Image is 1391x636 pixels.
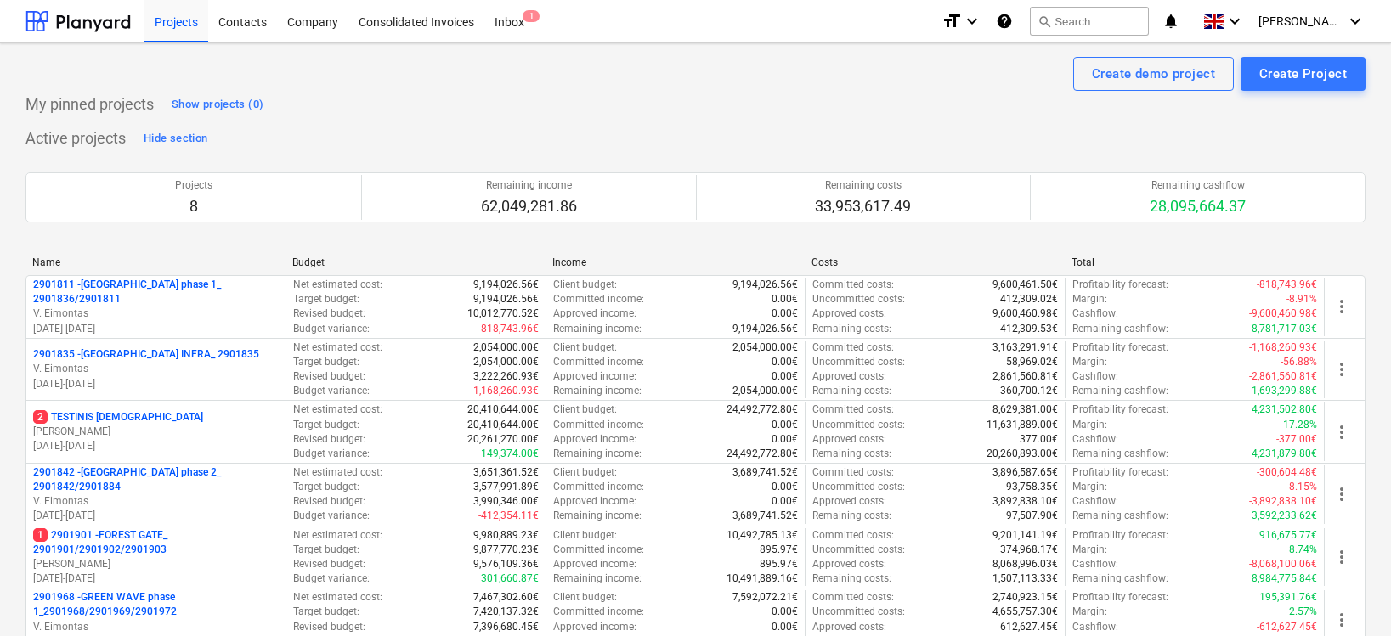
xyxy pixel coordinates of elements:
p: 10,012,770.52€ [467,307,539,321]
p: 2901811 - [GEOGRAPHIC_DATA] phase 1_ 2901836/2901811 [33,278,279,307]
p: 195,391.76€ [1259,590,1317,605]
p: Approved costs : [812,557,886,571]
p: -1,168,260.93€ [471,384,539,398]
p: Remaining cashflow : [1072,571,1168,586]
p: 8,984,775.84€ [1252,571,1317,586]
p: 301,660.87€ [481,571,539,586]
p: Uncommitted costs : [812,605,905,619]
p: 3,577,991.89€ [473,480,539,494]
p: Remaining costs : [812,571,891,586]
p: Approved income : [553,307,636,321]
div: Total [1072,256,1318,268]
p: 4,231,502.80€ [1252,402,1317,417]
p: 4,231,879.80€ [1252,447,1317,461]
p: 412,309.53€ [1000,322,1058,336]
p: Client budget : [553,590,617,605]
p: Profitability forecast : [1072,590,1168,605]
p: 0.00€ [772,369,798,384]
p: 8 [175,196,212,217]
p: 3,896,587.65€ [992,465,1058,480]
p: 24,492,772.80€ [727,447,798,461]
p: 377.00€ [1020,432,1058,447]
p: 0.00€ [772,605,798,619]
p: 33,953,617.49 [815,196,911,217]
p: 895.97€ [760,543,798,557]
p: 149,374.00€ [481,447,539,461]
p: Budget variance : [293,322,370,336]
p: Target budget : [293,480,359,494]
button: Search [1030,7,1149,36]
p: -1,168,260.93€ [1249,341,1317,355]
p: 10,491,889.16€ [727,571,798,586]
p: Cashflow : [1072,494,1118,509]
p: Cashflow : [1072,369,1118,384]
p: 7,467,302.60€ [473,590,539,605]
span: search [1038,14,1051,28]
div: Hide section [144,129,207,149]
p: 9,980,889.23€ [473,528,539,543]
p: 9,194,026.56€ [732,322,798,336]
p: Remaining income [481,178,577,193]
span: more_vert [1332,484,1352,504]
p: 8,781,717.03€ [1252,322,1317,336]
i: keyboard_arrow_down [962,11,982,31]
p: Approved costs : [812,432,886,447]
div: Name [32,256,279,268]
p: -612,627.45€ [1257,620,1317,634]
p: -8,068,100.06€ [1249,557,1317,571]
span: more_vert [1332,422,1352,442]
p: 20,260,893.00€ [987,447,1058,461]
p: Remaining costs : [812,322,891,336]
p: 4,655,757.30€ [992,605,1058,619]
p: Margin : [1072,480,1107,494]
p: Remaining costs : [812,447,891,461]
p: Remaining costs : [812,509,891,523]
i: keyboard_arrow_down [1345,11,1366,31]
p: V. Eimontas [33,494,279,509]
p: Uncommitted costs : [812,543,905,557]
p: Revised budget : [293,307,365,321]
p: 3,222,260.93€ [473,369,539,384]
p: My pinned projects [25,94,154,115]
p: Committed income : [553,292,644,307]
p: 2901842 - [GEOGRAPHIC_DATA] phase 2_ 2901842/2901884 [33,465,279,494]
p: Approved income : [553,620,636,634]
p: Approved costs : [812,369,886,384]
p: Client budget : [553,402,617,417]
p: Revised budget : [293,369,365,384]
p: Uncommitted costs : [812,480,905,494]
p: Target budget : [293,543,359,557]
p: Client budget : [553,528,617,543]
p: 97,507.90€ [1006,509,1058,523]
p: Margin : [1072,292,1107,307]
p: 2901968 - GREEN WAVE phase 1_2901968/2901969/2901972 [33,590,279,619]
div: Budget [292,256,539,268]
p: Committed costs : [812,590,894,605]
div: Income [552,256,799,268]
p: Profitability forecast : [1072,465,1168,480]
p: 9,194,026.56€ [473,278,539,292]
p: Cashflow : [1072,307,1118,321]
div: 2901842 -[GEOGRAPHIC_DATA] phase 2_ 2901842/2901884V. Eimontas[DATE]-[DATE] [33,465,279,524]
p: Projects [175,178,212,193]
p: 58,969.02€ [1006,355,1058,369]
p: 3,892,838.10€ [992,494,1058,509]
p: 9,201,141.19€ [992,528,1058,543]
p: 28,095,664.37 [1150,196,1246,217]
p: 0.00€ [772,494,798,509]
p: Remaining income : [553,571,642,586]
p: Remaining cashflow : [1072,384,1168,398]
p: 93,758.35€ [1006,480,1058,494]
p: 3,651,361.52€ [473,465,539,480]
p: 3,689,741.52€ [732,465,798,480]
p: Client budget : [553,341,617,355]
p: 20,410,644.00€ [467,418,539,432]
iframe: Chat Widget [1306,554,1391,636]
p: Approved costs : [812,620,886,634]
p: Target budget : [293,292,359,307]
p: 412,309.02€ [1000,292,1058,307]
p: -377.00€ [1276,432,1317,447]
p: 360,700.12€ [1000,384,1058,398]
p: 0.00€ [772,480,798,494]
p: Committed costs : [812,402,894,417]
